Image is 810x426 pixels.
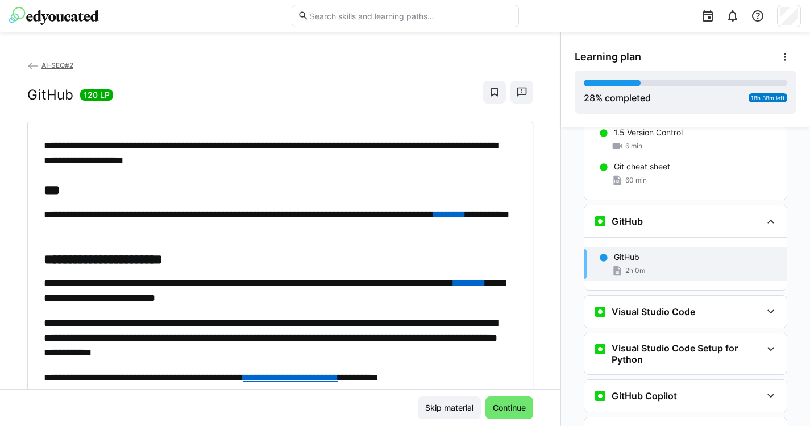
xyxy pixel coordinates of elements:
[625,266,645,275] span: 2h 0m
[584,92,595,104] span: 28
[625,176,647,185] span: 60 min
[418,396,481,419] button: Skip material
[612,342,762,365] h3: Visual Studio Code Setup for Python
[491,402,527,413] span: Continue
[614,161,670,172] p: Git cheat sheet
[612,390,677,402] h3: GitHub Copilot
[625,142,642,151] span: 6 min
[41,61,73,69] span: AI-SEQ#2
[84,89,110,101] span: 120 LP
[423,402,475,413] span: Skip material
[575,51,641,63] span: Learning plan
[309,11,512,21] input: Search skills and learning paths…
[614,127,683,138] p: 1.5 Version Control
[612,306,695,317] h3: Visual Studio Code
[751,94,785,101] span: 18h 38m left
[612,216,643,227] h3: GitHub
[485,396,533,419] button: Continue
[27,86,73,104] h2: GitHub
[614,251,639,263] p: GitHub
[584,91,651,105] div: % completed
[27,61,73,69] a: AI-SEQ#2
